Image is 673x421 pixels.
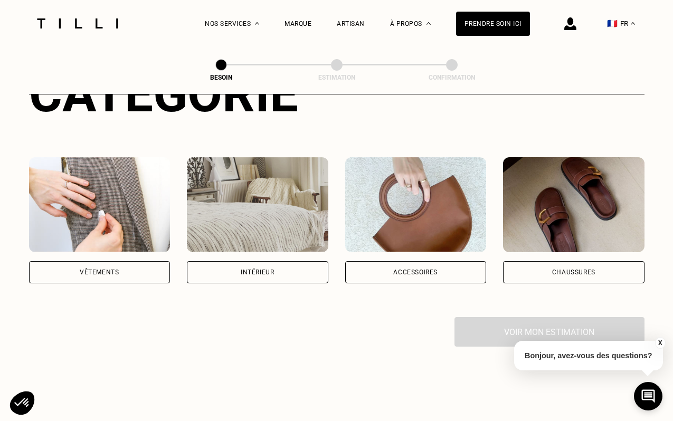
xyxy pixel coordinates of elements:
img: Chaussures [503,157,644,252]
div: Intérieur [241,269,274,275]
img: Menu déroulant [255,22,259,25]
img: Menu déroulant à propos [426,22,431,25]
img: Intérieur [187,157,328,252]
img: Accessoires [345,157,487,252]
img: Vêtements [29,157,170,252]
img: menu déroulant [631,22,635,25]
a: Prendre soin ici [456,12,530,36]
a: Artisan [337,20,365,27]
div: Besoin [168,74,274,81]
div: Chaussures [552,269,595,275]
img: Logo du service de couturière Tilli [33,18,122,28]
button: X [655,337,665,349]
a: Marque [285,20,311,27]
span: 🇫🇷 [607,18,618,28]
div: Confirmation [399,74,505,81]
p: Bonjour, avez-vous des questions? [514,341,663,370]
img: icône connexion [564,17,576,30]
div: Estimation [284,74,390,81]
div: Vêtements [80,269,119,275]
div: Accessoires [393,269,438,275]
